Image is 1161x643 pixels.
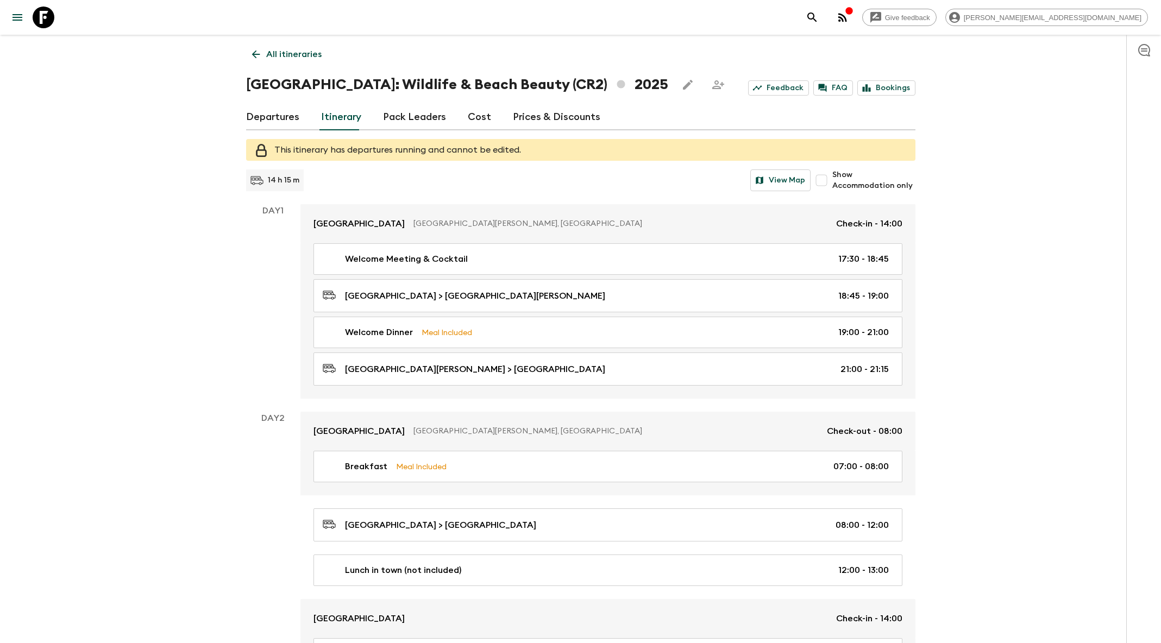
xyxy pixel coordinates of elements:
[345,460,387,473] p: Breakfast
[345,326,413,339] p: Welcome Dinner
[268,175,299,186] p: 14 h 15 m
[345,253,468,266] p: Welcome Meeting & Cocktail
[345,289,605,302] p: [GEOGRAPHIC_DATA] > [GEOGRAPHIC_DATA][PERSON_NAME]
[300,204,915,243] a: [GEOGRAPHIC_DATA][GEOGRAPHIC_DATA][PERSON_NAME], [GEOGRAPHIC_DATA]Check-in - 14:00
[833,460,889,473] p: 07:00 - 08:00
[513,104,600,130] a: Prices & Discounts
[879,14,936,22] span: Give feedback
[345,564,461,577] p: Lunch in town (not included)
[836,217,902,230] p: Check-in - 14:00
[836,519,889,532] p: 08:00 - 12:00
[468,104,491,130] a: Cost
[274,146,521,154] span: This itinerary has departures running and cannot be edited.
[677,74,699,96] button: Edit this itinerary
[345,519,536,532] p: [GEOGRAPHIC_DATA] > [GEOGRAPHIC_DATA]
[7,7,28,28] button: menu
[313,554,902,586] a: Lunch in town (not included)12:00 - 13:00
[707,74,729,96] span: Share this itinerary
[246,204,300,217] p: Day 1
[838,289,889,302] p: 18:45 - 19:00
[945,9,1148,26] div: [PERSON_NAME][EMAIL_ADDRESS][DOMAIN_NAME]
[246,43,328,65] a: All itineraries
[813,80,853,96] a: FAQ
[313,217,405,230] p: [GEOGRAPHIC_DATA]
[300,412,915,451] a: [GEOGRAPHIC_DATA][GEOGRAPHIC_DATA][PERSON_NAME], [GEOGRAPHIC_DATA]Check-out - 08:00
[862,9,937,26] a: Give feedback
[413,218,827,229] p: [GEOGRAPHIC_DATA][PERSON_NAME], [GEOGRAPHIC_DATA]
[396,461,447,472] p: Meal Included
[246,74,668,96] h1: [GEOGRAPHIC_DATA]: Wildlife & Beach Beauty (CR2) 2025
[832,169,915,191] span: Show Accommodation only
[313,352,902,386] a: [GEOGRAPHIC_DATA][PERSON_NAME] > [GEOGRAPHIC_DATA]21:00 - 21:15
[313,279,902,312] a: [GEOGRAPHIC_DATA] > [GEOGRAPHIC_DATA][PERSON_NAME]18:45 - 19:00
[345,363,605,376] p: [GEOGRAPHIC_DATA][PERSON_NAME] > [GEOGRAPHIC_DATA]
[246,104,299,130] a: Departures
[827,425,902,438] p: Check-out - 08:00
[313,243,902,275] a: Welcome Meeting & Cocktail17:30 - 18:45
[313,612,405,625] p: [GEOGRAPHIC_DATA]
[838,564,889,577] p: 12:00 - 13:00
[300,599,915,638] a: [GEOGRAPHIC_DATA]Check-in - 14:00
[801,7,823,28] button: search adventures
[748,80,809,96] a: Feedback
[857,80,915,96] a: Bookings
[321,104,361,130] a: Itinerary
[313,317,902,348] a: Welcome DinnerMeal Included19:00 - 21:00
[958,14,1147,22] span: [PERSON_NAME][EMAIL_ADDRESS][DOMAIN_NAME]
[313,508,902,541] a: [GEOGRAPHIC_DATA] > [GEOGRAPHIC_DATA]08:00 - 12:00
[313,425,405,438] p: [GEOGRAPHIC_DATA]
[246,412,300,425] p: Day 2
[838,326,889,339] p: 19:00 - 21:00
[313,451,902,482] a: BreakfastMeal Included07:00 - 08:00
[750,169,811,191] button: View Map
[840,363,889,376] p: 21:00 - 21:15
[422,326,472,338] p: Meal Included
[413,426,818,437] p: [GEOGRAPHIC_DATA][PERSON_NAME], [GEOGRAPHIC_DATA]
[838,253,889,266] p: 17:30 - 18:45
[836,612,902,625] p: Check-in - 14:00
[266,48,322,61] p: All itineraries
[383,104,446,130] a: Pack Leaders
